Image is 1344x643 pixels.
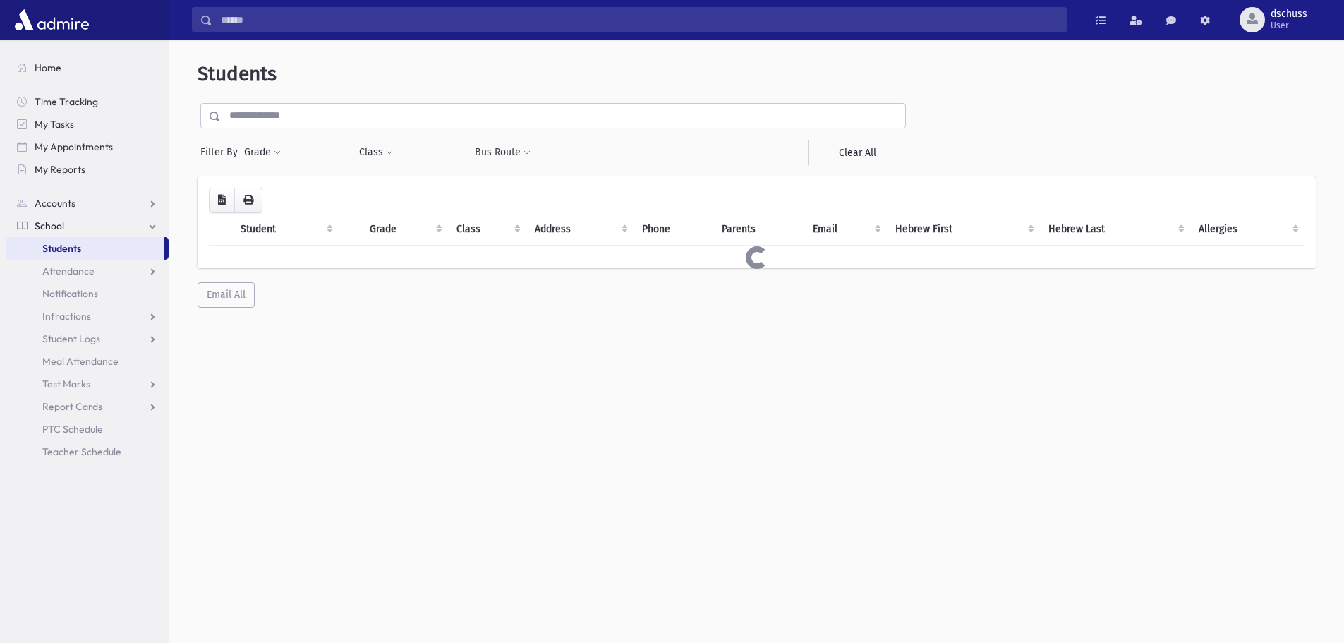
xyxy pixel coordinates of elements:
a: Report Cards [6,395,169,418]
span: My Appointments [35,140,113,153]
a: Student Logs [6,327,169,350]
span: dschuss [1271,8,1307,20]
th: Parents [713,213,804,246]
span: Test Marks [42,378,90,390]
span: School [35,220,64,232]
th: Hebrew First [887,213,1039,246]
th: Email [804,213,887,246]
a: School [6,215,169,237]
a: My Reports [6,158,169,181]
a: PTC Schedule [6,418,169,440]
button: Print [234,188,262,213]
a: Students [6,237,164,260]
a: Home [6,56,169,79]
span: Teacher Schedule [42,445,121,458]
span: PTC Schedule [42,423,103,435]
span: Infractions [42,310,91,323]
a: Infractions [6,305,169,327]
button: Bus Route [474,140,531,165]
a: Meal Attendance [6,350,169,373]
a: My Appointments [6,136,169,158]
span: Student Logs [42,332,100,345]
a: My Tasks [6,113,169,136]
span: Meal Attendance [42,355,119,368]
button: Email All [198,282,255,308]
a: Accounts [6,192,169,215]
span: User [1271,20,1307,31]
th: Student [232,213,339,246]
button: CSV [209,188,235,213]
span: Time Tracking [35,95,98,108]
th: Class [448,213,527,246]
a: Teacher Schedule [6,440,169,463]
th: Grade [361,213,447,246]
span: Report Cards [42,400,102,413]
span: My Tasks [35,118,74,131]
a: Time Tracking [6,90,169,113]
a: Clear All [808,140,906,165]
button: Class [358,140,394,165]
span: Notifications [42,287,98,300]
span: Accounts [35,197,75,210]
th: Hebrew Last [1040,213,1191,246]
a: Test Marks [6,373,169,395]
span: Home [35,61,61,74]
button: Grade [243,140,281,165]
span: My Reports [35,163,85,176]
input: Search [212,7,1066,32]
a: Notifications [6,282,169,305]
th: Phone [634,213,713,246]
span: Students [198,62,277,85]
span: Filter By [200,145,243,160]
span: Students [42,242,81,255]
a: Attendance [6,260,169,282]
th: Allergies [1190,213,1304,246]
img: AdmirePro [11,6,92,34]
th: Address [526,213,634,246]
span: Attendance [42,265,95,277]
